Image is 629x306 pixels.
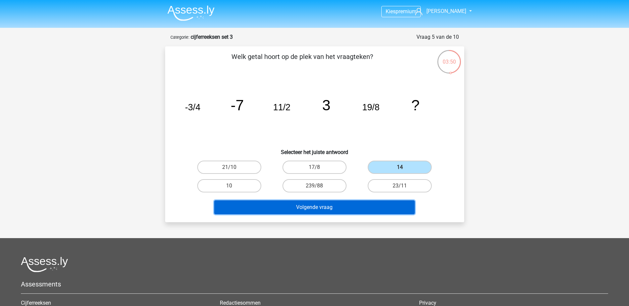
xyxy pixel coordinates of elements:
label: 239/88 [283,179,346,192]
label: 21/10 [197,161,261,174]
h6: Selecteer het juiste antwoord [176,144,454,155]
img: Assessly [167,5,215,21]
label: 17/8 [283,161,346,174]
tspan: 11/2 [273,102,290,112]
div: 03:50 [437,49,462,66]
tspan: 19/8 [362,102,379,112]
span: Kies [386,8,396,15]
tspan: -7 [230,97,244,113]
a: Cijferreeksen [21,300,51,306]
strong: cijferreeksen set 3 [191,34,233,40]
button: Volgende vraag [214,200,415,214]
a: [PERSON_NAME] [412,7,467,15]
label: 14 [368,161,432,174]
tspan: -3/4 [185,102,200,112]
span: [PERSON_NAME] [426,8,466,14]
div: Vraag 5 van de 10 [416,33,459,41]
tspan: ? [411,97,419,113]
small: Categorie: [170,35,189,40]
label: 10 [197,179,261,192]
a: Kiespremium [382,7,420,16]
a: Privacy [419,300,436,306]
p: Welk getal hoort op de plek van het vraagteken? [176,52,429,72]
span: premium [396,8,416,15]
a: Redactiesommen [220,300,261,306]
tspan: 3 [322,97,330,113]
label: 23/11 [368,179,432,192]
h5: Assessments [21,280,608,288]
img: Assessly logo [21,257,68,272]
